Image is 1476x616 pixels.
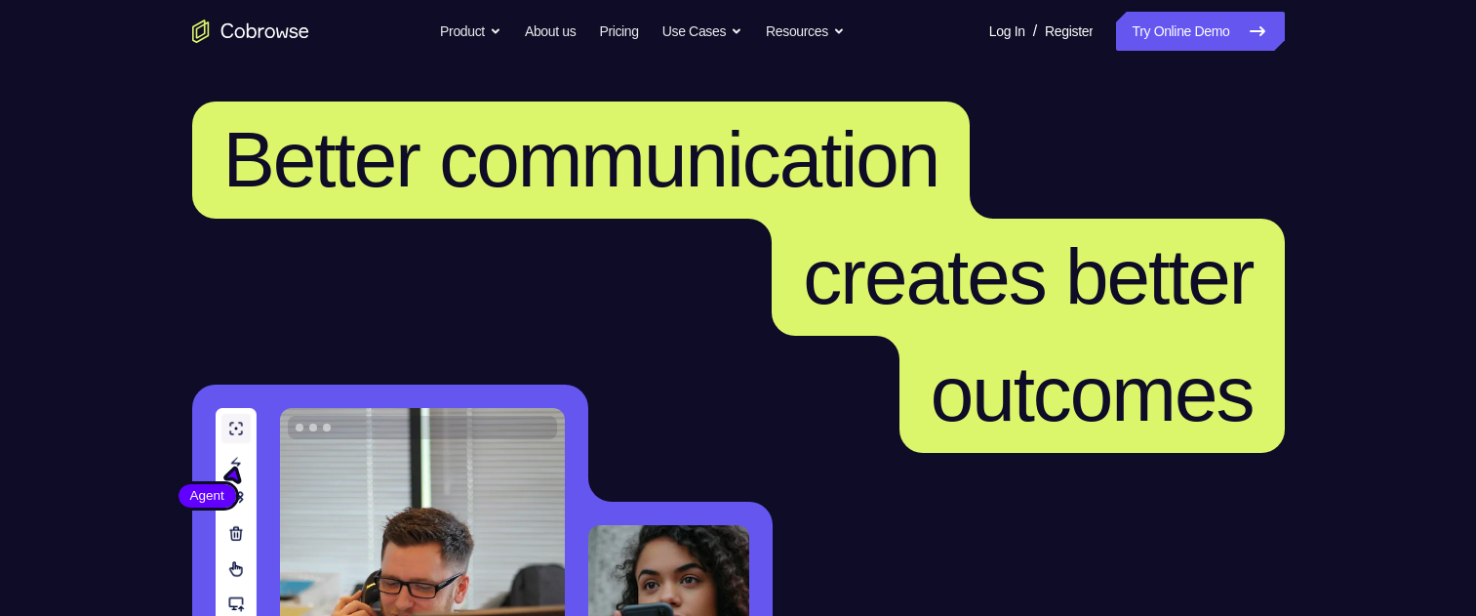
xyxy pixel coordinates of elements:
span: Agent [179,486,236,506]
a: Log In [989,12,1025,51]
a: Go to the home page [192,20,309,43]
a: Register [1045,12,1093,51]
span: Better communication [223,116,939,203]
span: / [1033,20,1037,43]
button: Resources [766,12,845,51]
button: Use Cases [662,12,742,51]
a: About us [525,12,576,51]
span: creates better [803,233,1253,320]
button: Product [440,12,501,51]
a: Pricing [599,12,638,51]
a: Try Online Demo [1116,12,1284,51]
span: outcomes [931,350,1254,437]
